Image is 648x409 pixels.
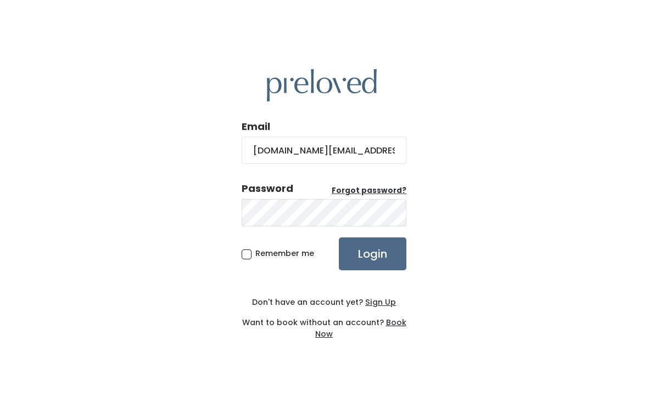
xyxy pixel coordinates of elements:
[315,317,406,339] a: Book Now
[242,120,270,134] label: Email
[242,297,406,308] div: Don't have an account yet?
[365,297,396,308] u: Sign Up
[332,185,406,196] a: Forgot password?
[255,248,314,259] span: Remember me
[363,297,396,308] a: Sign Up
[242,308,406,340] div: Want to book without an account?
[242,181,293,196] div: Password
[339,237,406,270] input: Login
[267,69,377,101] img: preloved logo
